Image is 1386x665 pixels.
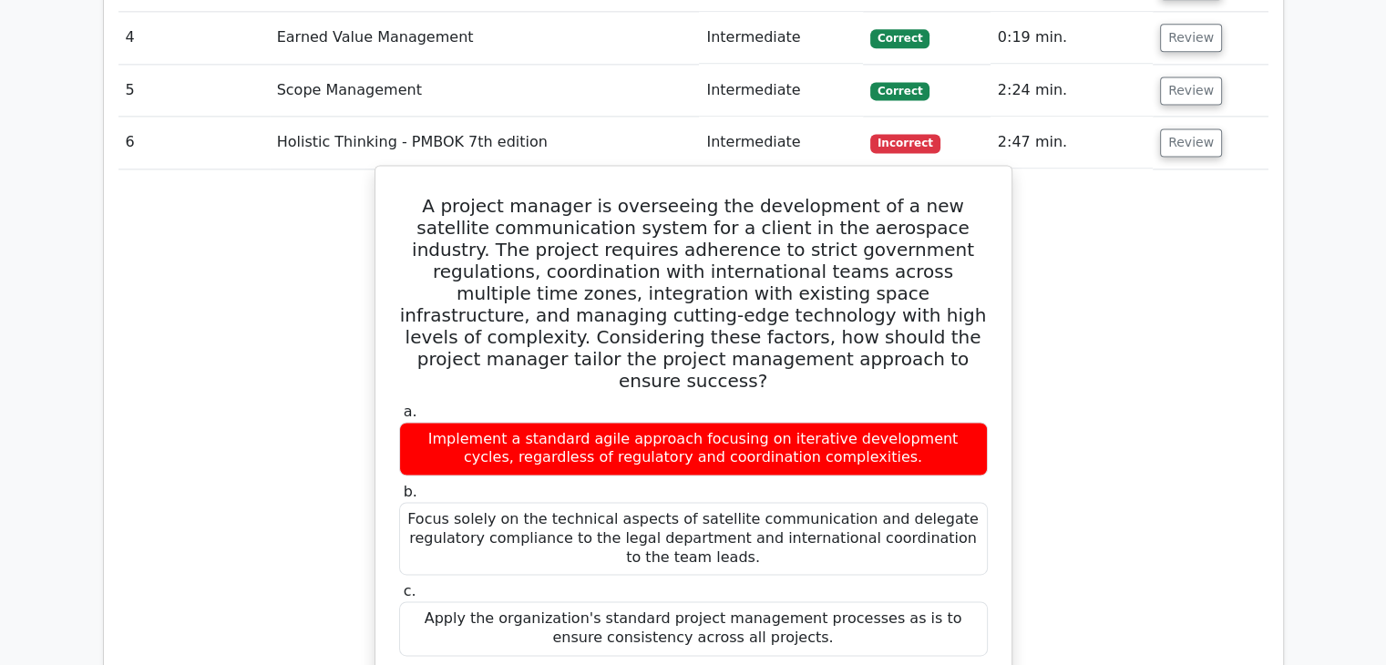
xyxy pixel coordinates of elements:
span: a. [404,403,417,420]
span: b. [404,483,417,500]
td: Scope Management [270,65,700,117]
td: 4 [118,12,270,64]
span: Incorrect [870,134,940,152]
span: c. [404,582,416,599]
td: Intermediate [699,65,863,117]
td: Intermediate [699,117,863,169]
span: Correct [870,29,929,47]
button: Review [1160,24,1222,52]
div: Focus solely on the technical aspects of satellite communication and delegate regulatory complian... [399,502,988,575]
td: Intermediate [699,12,863,64]
h5: A project manager is overseeing the development of a new satellite communication system for a cli... [397,195,990,392]
td: Holistic Thinking - PMBOK 7th edition [270,117,700,169]
span: Correct [870,82,929,100]
td: 0:19 min. [991,12,1153,64]
button: Review [1160,128,1222,157]
td: 6 [118,117,270,169]
td: 2:47 min. [991,117,1153,169]
td: 5 [118,65,270,117]
td: Earned Value Management [270,12,700,64]
button: Review [1160,77,1222,105]
div: Apply the organization's standard project management processes as is to ensure consistency across... [399,601,988,656]
td: 2:24 min. [991,65,1153,117]
div: Implement a standard agile approach focusing on iterative development cycles, regardless of regul... [399,422,988,476]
